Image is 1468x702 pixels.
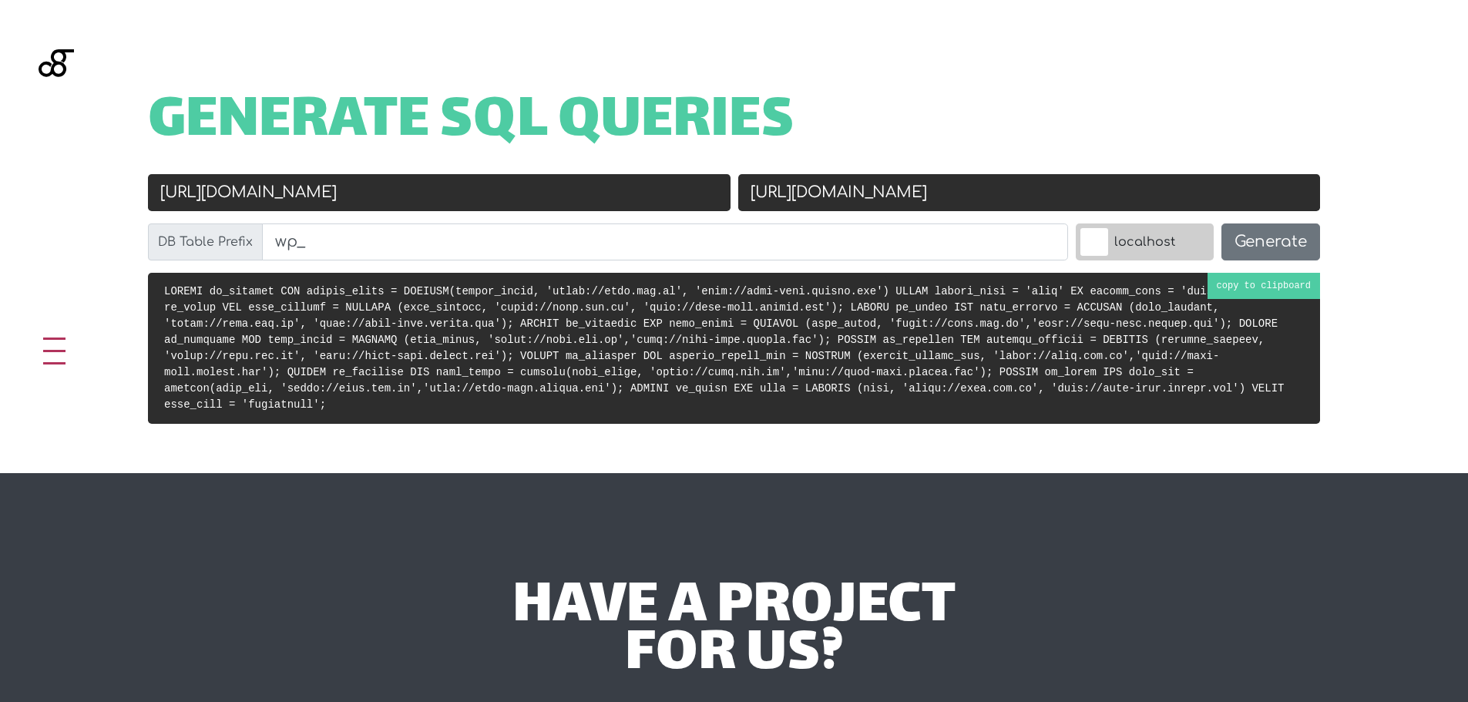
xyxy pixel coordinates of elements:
input: New URL [738,174,1321,211]
input: Old URL [148,174,731,211]
input: wp_ [262,223,1068,260]
span: Generate SQL Queries [148,99,794,146]
code: LOREMI do_sitamet CON adipis_elits = DOEIUSM(tempor_incid, 'utlab://etdo.mag.al', 'enim://admi-ve... [164,285,1291,411]
label: DB Table Prefix [148,223,263,260]
div: have a project for us? [277,584,1191,680]
label: localhost [1076,223,1214,260]
img: Blackgate [39,49,74,165]
button: Generate [1221,223,1320,260]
